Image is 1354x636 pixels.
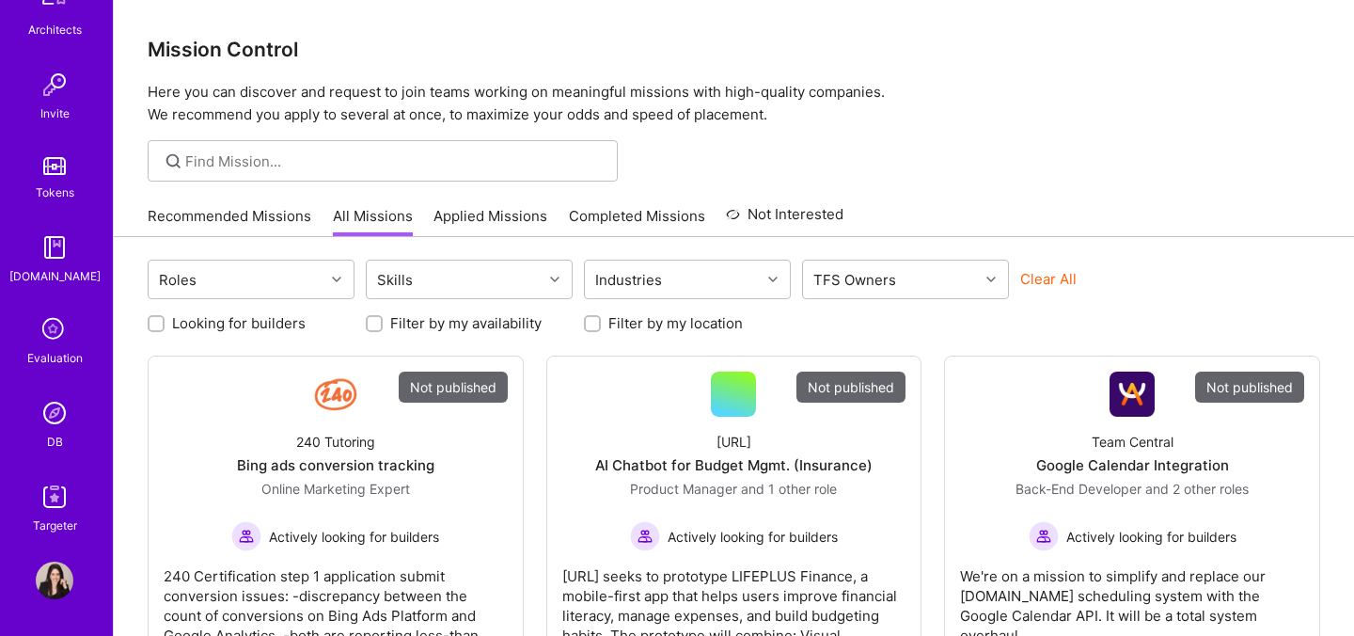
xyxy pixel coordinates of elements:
i: icon SearchGrey [163,151,184,172]
span: Actively looking for builders [1066,527,1236,547]
img: tokens [43,157,66,175]
div: Not published [399,372,508,403]
div: Bing ads conversion tracking [237,455,434,475]
span: Actively looking for builders [668,527,838,547]
label: Filter by my availability [390,313,542,333]
img: Admin Search [36,394,73,432]
div: Roles [154,266,201,294]
img: guide book [36,229,73,266]
div: Not published [796,372,905,403]
span: and 1 other role [741,481,837,497]
input: Find Mission... [185,151,604,171]
i: icon Chevron [768,275,778,284]
i: icon Chevron [986,275,996,284]
span: and 2 other roles [1145,481,1249,497]
div: AI Chatbot for Budget Mgmt. (Insurance) [595,455,873,475]
div: TFS Owners [809,266,901,294]
label: Looking for builders [172,313,306,333]
div: Google Calendar Integration [1036,455,1229,475]
div: Team Central [1092,432,1173,452]
i: icon Chevron [550,275,559,284]
img: Actively looking for builders [231,521,261,551]
p: Here you can discover and request to join teams working on meaningful missions with high-quality ... [148,81,1320,126]
i: icon Chevron [332,275,341,284]
label: Filter by my location [608,313,743,333]
div: [URL] [716,432,751,452]
a: Recommended Missions [148,206,311,237]
span: Back-End Developer [1015,481,1141,497]
a: Not Interested [726,203,843,237]
img: User Avatar [36,562,73,599]
div: Not published [1195,372,1304,403]
img: Actively looking for builders [1029,521,1059,551]
span: Online Marketing Expert [261,481,410,497]
span: Actively looking for builders [269,527,439,547]
img: Invite [36,66,73,103]
img: Company Logo [1110,372,1155,417]
h3: Mission Control [148,38,1320,61]
a: Applied Missions [433,206,547,237]
img: Skill Targeter [36,478,73,516]
div: [DOMAIN_NAME] [9,266,101,286]
div: Evaluation [27,348,83,368]
div: 240 Tutoring [296,432,375,452]
div: Targeter [33,516,77,535]
span: Product Manager [630,481,737,497]
i: icon SelectionTeam [37,312,72,348]
button: Clear All [1020,269,1077,289]
div: Invite [40,103,70,123]
a: Completed Missions [569,206,705,237]
a: All Missions [333,206,413,237]
div: Skills [372,266,417,294]
img: Actively looking for builders [630,521,660,551]
div: Tokens [36,183,74,202]
a: User Avatar [31,562,78,599]
div: Industries [590,266,667,294]
div: Architects [28,20,82,40]
div: DB [47,432,63,452]
img: Company Logo [313,372,358,417]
